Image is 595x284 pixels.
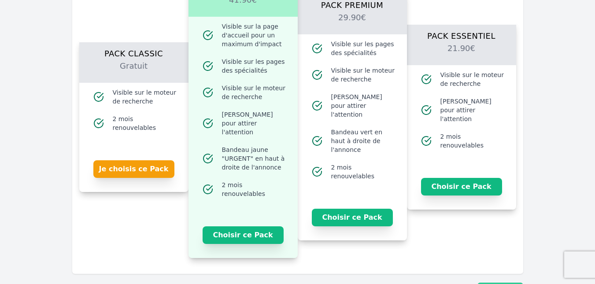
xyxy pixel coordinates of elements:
[90,60,178,83] h2: Gratuit
[113,114,178,132] span: 2 mois renouvelables
[222,181,287,198] span: 2 mois renouvelables
[331,128,396,154] span: Bandeau vert en haut à droite de l'annonce
[418,25,506,42] h1: Pack Essentiel
[113,88,178,106] span: Visible sur le moteur de recherche
[418,42,506,65] h2: 21.90€
[308,11,396,34] h2: 29.90€
[222,84,287,101] span: Visible sur le moteur de recherche
[331,40,396,57] span: Visible sur les pages des spécialités
[90,42,178,60] h1: Pack Classic
[222,110,287,136] span: [PERSON_NAME] pour attirer l'attention
[440,132,506,150] span: 2 mois renouvelables
[331,163,396,181] span: 2 mois renouvelables
[93,160,174,178] button: Je choisis ce Pack
[440,70,506,88] span: Visible sur le moteur de recherche
[203,226,284,244] button: Choisir ce Pack
[440,97,506,123] span: [PERSON_NAME] pour attirer l'attention
[222,57,287,75] span: Visible sur les pages des spécialités
[222,145,287,172] span: Bandeau jaune "URGENT" en haut à droite de l'annonce
[222,22,287,48] span: Visible sur la page d'accueil pour un maximum d'impact
[331,92,396,119] span: [PERSON_NAME] pour attirer l'attention
[312,209,393,226] button: Choisir ce Pack
[331,66,396,84] span: Visible sur le moteur de recherche
[421,178,502,195] button: Choisir ce Pack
